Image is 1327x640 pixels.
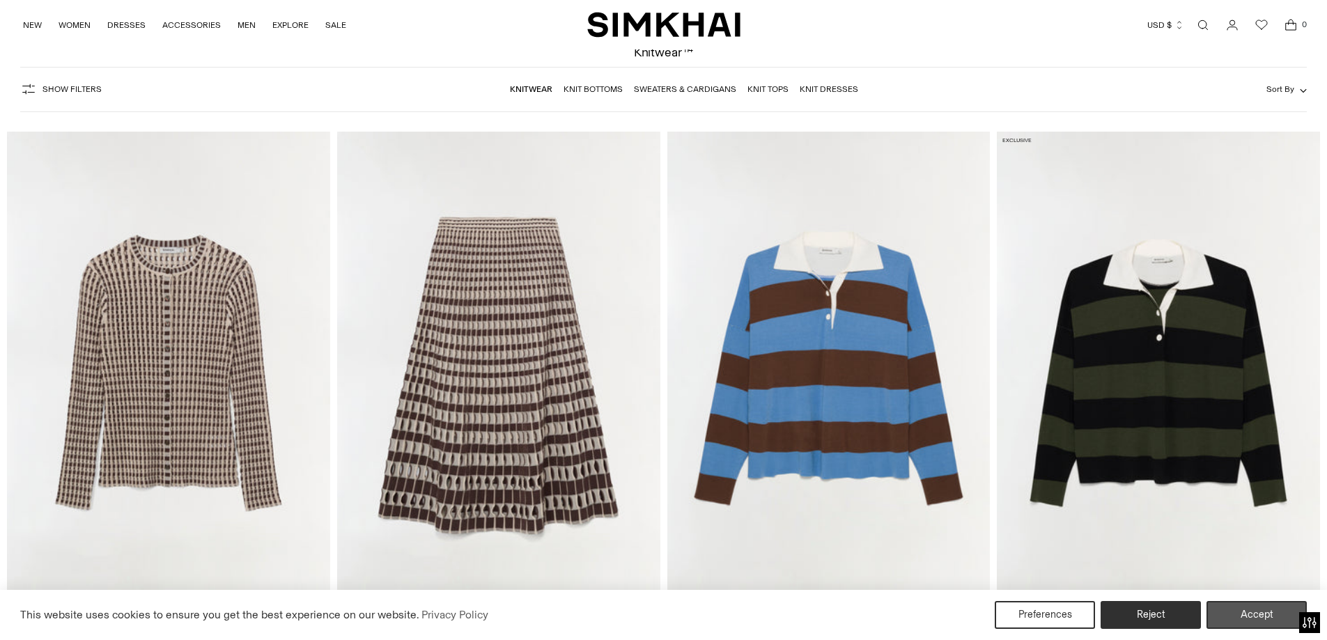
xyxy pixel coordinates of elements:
[20,608,419,621] span: This website uses cookies to ensure you get the best experience on our website.
[107,10,146,40] a: DRESSES
[634,46,694,58] h1: Knitwear
[1189,11,1217,39] a: Open search modal
[20,78,102,100] button: Show Filters
[510,84,552,94] a: Knitwear
[634,84,736,94] a: Sweaters & Cardigans
[162,10,221,40] a: ACCESSORIES
[1266,84,1294,94] span: Sort By
[997,132,1320,616] img: Carson Knit Rugby Polo
[42,84,102,94] span: Show Filters
[7,132,330,616] img: Gracen Knit Cardigan
[1298,18,1310,31] span: 0
[272,10,309,40] a: EXPLORE
[325,10,346,40] a: SALE
[800,84,858,94] a: Knit Dresses
[564,84,623,94] a: Knit Bottoms
[1248,11,1275,39] a: Wishlist
[1147,10,1184,40] button: USD $
[995,601,1095,629] button: Preferences
[667,132,991,616] img: Carson Knit Rugby Polo
[1206,601,1307,629] button: Accept
[1218,11,1246,39] a: Go to the account page
[59,10,91,40] a: WOMEN
[23,10,42,40] a: NEW
[587,11,740,38] a: SIMKHAI
[238,10,256,40] a: MEN
[419,604,490,625] a: Privacy Policy (opens in a new tab)
[337,132,660,616] img: Larken Knit Midi Skirt
[1101,601,1201,629] button: Reject
[1266,81,1307,97] button: Sort By
[747,84,789,94] a: Knit Tops
[1277,11,1305,39] a: Open cart modal
[683,46,694,58] div: 114
[510,75,858,104] nav: Linked collections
